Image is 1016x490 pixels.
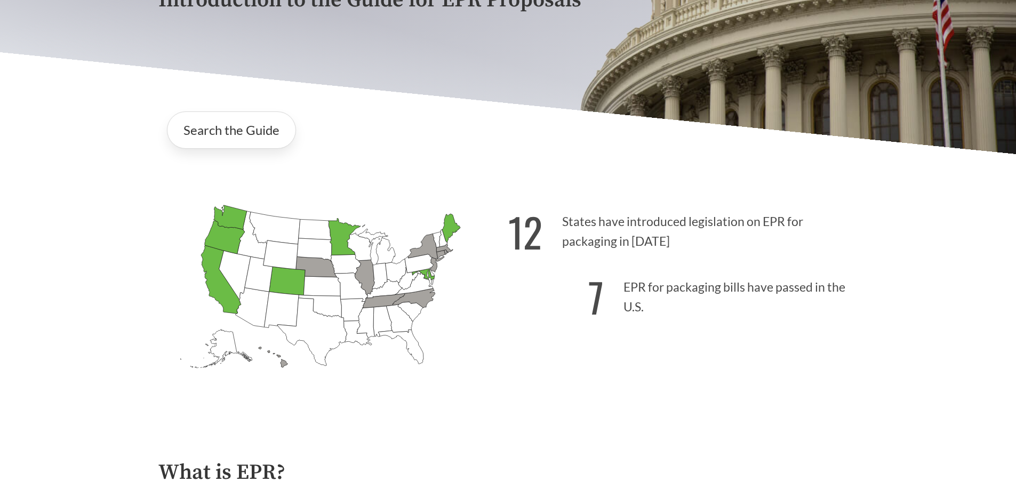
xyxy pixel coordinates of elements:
[588,267,604,326] strong: 7
[508,202,542,261] strong: 12
[508,261,858,327] p: EPR for packaging bills have passed in the U.S.
[167,111,296,149] a: Search the Guide
[508,196,858,261] p: States have introduced legislation on EPR for packaging in [DATE]
[158,461,858,485] h2: What is EPR?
